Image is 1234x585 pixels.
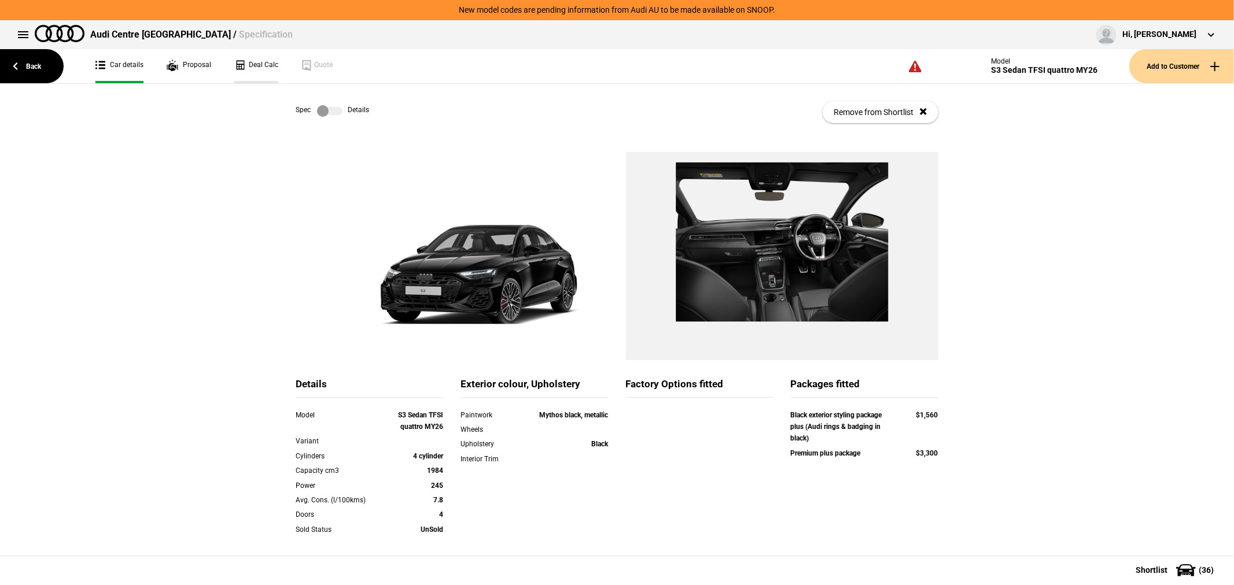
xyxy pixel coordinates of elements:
[540,411,609,419] strong: Mythos black, metallic
[461,438,520,450] div: Upholstery
[296,509,385,520] div: Doors
[991,65,1097,75] div: S3 Sedan TFSI quattro MY26
[991,57,1097,65] div: Model
[461,424,520,435] div: Wheels
[428,466,444,475] strong: 1984
[1136,566,1167,574] span: Shortlist
[440,510,444,519] strong: 4
[296,524,385,535] div: Sold Status
[823,101,938,123] button: Remove from Shortlist
[95,49,143,83] a: Car details
[461,377,609,398] div: Exterior colour, Upholstery
[234,49,278,83] a: Deal Calc
[626,377,773,398] div: Factory Options fitted
[916,411,938,419] strong: $1,560
[296,465,385,476] div: Capacity cm3
[432,482,444,490] strong: 245
[167,49,211,83] a: Proposal
[461,409,520,421] div: Paintwork
[90,28,293,41] div: Audi Centre [GEOGRAPHIC_DATA] /
[1199,566,1214,574] span: ( 36 )
[35,25,84,42] img: audi.png
[1118,556,1234,584] button: Shortlist(36)
[296,435,385,447] div: Variant
[592,440,609,448] strong: Black
[916,449,938,457] strong: $3,300
[434,496,444,504] strong: 7.8
[791,449,861,457] strong: Premium plus package
[296,377,444,398] div: Details
[1129,49,1234,83] button: Add to Customer
[296,409,385,421] div: Model
[296,105,370,117] div: Spec Details
[296,494,385,506] div: Avg. Cons. (l/100kms)
[1122,29,1196,40] div: Hi, [PERSON_NAME]
[296,480,385,491] div: Power
[791,411,882,443] strong: Black exterior styling package plus (Audi rings & badging in black)
[399,411,444,431] strong: S3 Sedan TFSI quattro MY26
[414,452,444,460] strong: 4 cylinder
[239,29,293,40] span: Specification
[296,450,385,462] div: Cylinders
[461,453,520,465] div: Interior Trim
[421,525,444,534] strong: UnSold
[791,377,938,398] div: Packages fitted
